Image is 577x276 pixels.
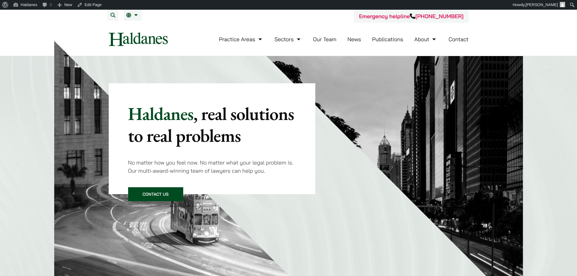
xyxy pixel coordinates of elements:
p: Haldanes [128,103,296,146]
p: No matter how you feel now. No matter what your legal problem is. Our multi-award-winning team of... [128,158,296,175]
a: News [347,36,361,43]
a: Sectors [274,36,302,43]
span: [PERSON_NAME] [526,2,558,7]
mark: , real solutions to real problems [128,102,294,147]
img: Logo of Haldanes [109,32,168,46]
a: Publications [372,36,403,43]
a: Practice Areas [219,36,264,43]
a: About [414,36,437,43]
a: EN [126,13,139,18]
a: Contact Us [128,187,183,201]
a: Contact [449,36,469,43]
a: Our Team [313,36,336,43]
button: Search [108,10,118,21]
a: Emergency helpline[PHONE_NUMBER] [359,13,463,20]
